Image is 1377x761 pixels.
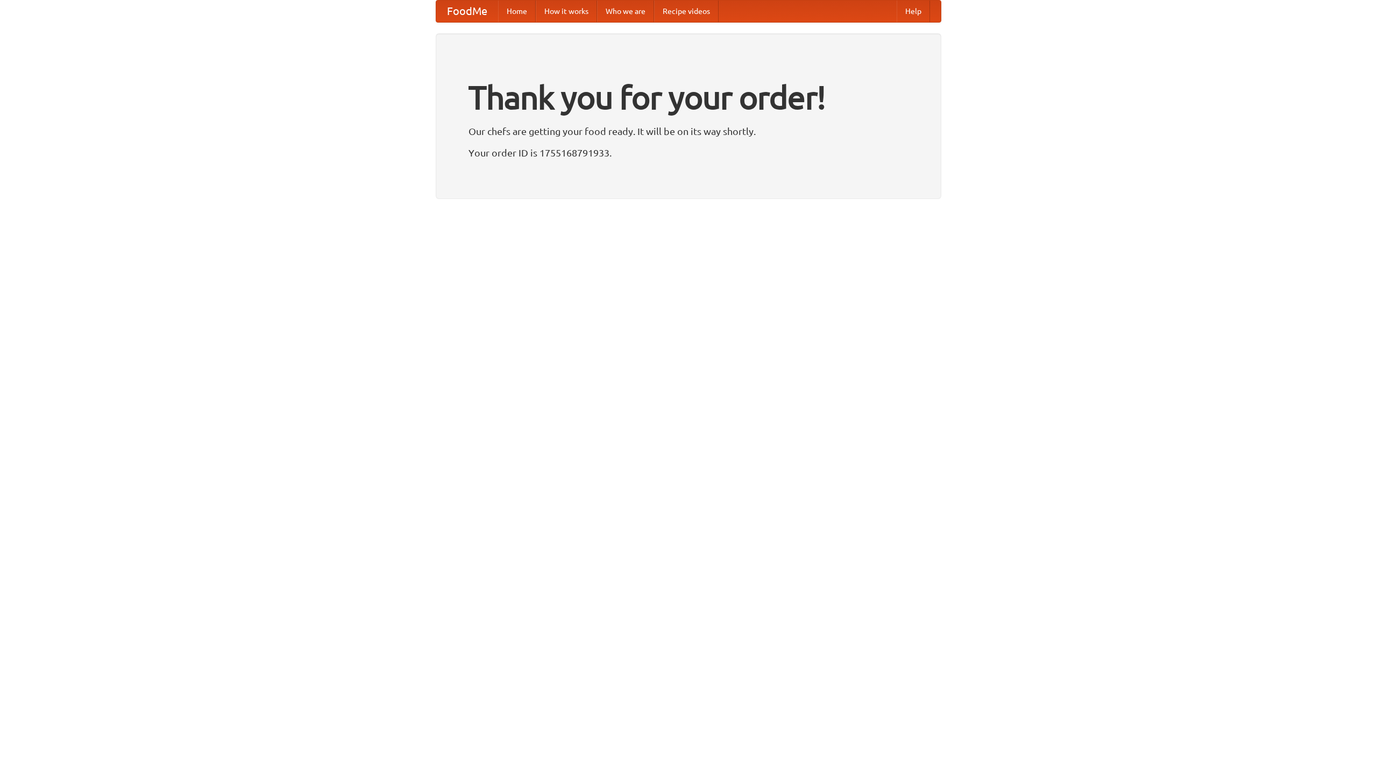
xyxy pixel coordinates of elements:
a: FoodMe [436,1,498,22]
a: Home [498,1,536,22]
a: How it works [536,1,597,22]
a: Who we are [597,1,654,22]
a: Help [897,1,930,22]
p: Your order ID is 1755168791933. [469,145,908,161]
h1: Thank you for your order! [469,72,908,123]
p: Our chefs are getting your food ready. It will be on its way shortly. [469,123,908,139]
a: Recipe videos [654,1,719,22]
